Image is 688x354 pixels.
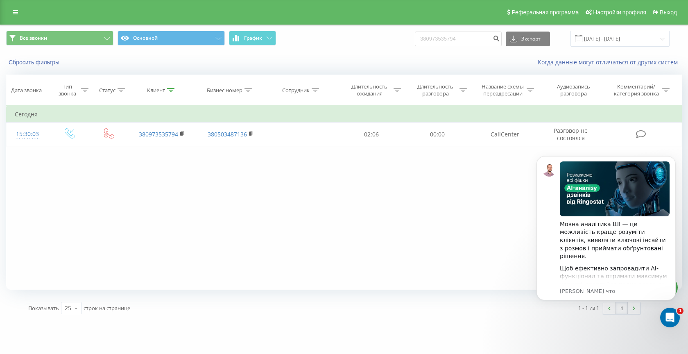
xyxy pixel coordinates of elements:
span: строк на странице [84,304,130,312]
span: Все звонки [20,35,47,41]
div: Аудиозапись разговора [547,83,600,97]
div: Комментарий/категория звонка [612,83,660,97]
div: Дата звонка [11,87,42,94]
div: Бизнес номер [207,87,242,94]
iframe: Intercom notifications сообщение [524,144,688,332]
div: Статус [99,87,115,94]
div: Длительность ожидания [348,83,392,97]
button: Все звонки [6,31,113,45]
a: 380973535794 [139,130,178,138]
div: Тип звонка [56,83,79,97]
div: Сотрудник [282,87,310,94]
a: 380503487136 [208,130,247,138]
span: Реферальная программа [511,9,579,16]
div: Клиент [147,87,165,94]
span: График [244,35,262,41]
div: 15:30:03 [15,126,41,142]
span: Показывать [28,304,59,312]
span: Выход [660,9,677,16]
a: Когда данные могут отличаться от других систем [538,58,682,66]
button: График [229,31,276,45]
button: Основной [118,31,225,45]
button: Экспорт [506,32,550,46]
div: Название схемы переадресации [481,83,525,97]
td: Сегодня [7,106,682,123]
span: 1 [677,308,683,314]
td: 00:00 [405,123,471,146]
span: Разговор не состоялся [554,127,588,142]
iframe: Intercom live chat [660,308,680,327]
span: Настройки профиля [593,9,646,16]
input: Поиск по номеру [415,32,502,46]
td: CallCenter [471,123,539,146]
div: Длительность разговора [414,83,457,97]
td: 02:06 [339,123,405,146]
div: 25 [65,304,71,312]
button: Сбросить фильтры [6,59,63,66]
